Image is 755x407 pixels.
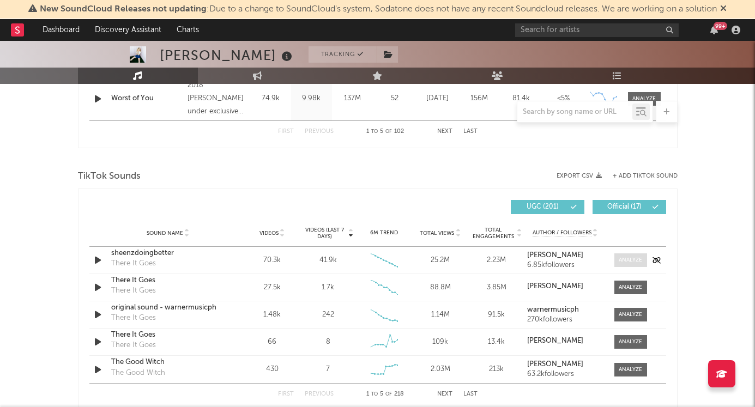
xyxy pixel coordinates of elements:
div: 270k followers [527,316,603,324]
div: 242 [322,309,334,320]
div: 430 [247,364,298,375]
div: There It Goes [111,340,156,351]
div: 81.4k [503,93,540,104]
span: Videos (last 7 days) [303,227,347,240]
div: 8 [326,337,330,348]
div: 25.2M [415,255,466,266]
div: 99 + [714,22,727,30]
a: [PERSON_NAME] [527,337,603,345]
a: original sound - warnermusicph [111,302,225,313]
button: First [278,129,294,135]
div: 109k [415,337,466,348]
span: Sound Name [147,230,183,236]
a: Charts [169,19,207,41]
div: 2.23M [471,255,522,266]
span: Total Engagements [471,227,515,240]
strong: [PERSON_NAME] [527,283,583,290]
span: : Due to a change to SoundCloud's system, Sodatone does not have any recent Soundcloud releases. ... [40,5,717,14]
button: Tracking [309,46,377,63]
div: 1.14M [415,309,466,320]
button: Last [463,391,478,397]
input: Search by song name or URL [517,108,632,117]
button: + Add TikTok Sound [602,173,678,179]
div: 6.85k followers [527,262,603,269]
div: There It Goes [111,258,156,269]
div: 52 [376,93,414,104]
button: Previous [305,129,334,135]
div: 13.4k [471,337,522,348]
div: 2018 [PERSON_NAME] under exclusive licence to Atlantic Records UK, a division of Warner Music UK ... [188,79,247,118]
strong: [PERSON_NAME] [527,361,583,368]
a: Discovery Assistant [87,19,169,41]
div: 1 5 102 [355,125,415,138]
div: 1 5 218 [355,388,415,401]
a: Worst of You [111,93,183,104]
span: Total Views [420,230,454,236]
a: There It Goes [111,330,225,341]
div: 7 [326,364,330,375]
button: Export CSV [557,173,602,179]
button: Next [437,391,452,397]
div: 156M [461,93,498,104]
span: Dismiss [720,5,727,14]
a: [PERSON_NAME] [527,361,603,368]
span: UGC ( 201 ) [518,204,568,210]
div: 66 [247,337,298,348]
button: Official(17) [593,200,666,214]
a: sheenzdoingbetter [111,248,225,259]
a: [PERSON_NAME] [527,283,603,290]
span: Videos [259,230,279,236]
div: 27.5k [247,282,298,293]
div: There It Goes [111,285,156,296]
span: Official ( 17 ) [600,204,650,210]
div: 88.8M [415,282,466,293]
div: 63.2k followers [527,370,603,378]
span: to [371,392,378,397]
span: New SoundCloud Releases not updating [40,5,207,14]
div: 91.5k [471,309,522,320]
span: of [385,392,392,397]
div: 74.9k [253,93,288,104]
a: Dashboard [35,19,87,41]
span: TikTok Sounds [78,170,141,183]
div: <5% [545,93,582,104]
span: to [371,129,378,134]
div: 6M Trend [359,229,409,237]
div: 9.98k [294,93,329,104]
strong: [PERSON_NAME] [527,252,583,259]
button: First [278,391,294,397]
button: UGC(201) [511,200,584,214]
div: 2.03M [415,364,466,375]
a: warnermusicph [527,306,603,314]
button: Last [463,129,478,135]
div: The Good Witch [111,368,165,379]
a: There It Goes [111,275,225,286]
span: of [385,129,392,134]
div: 3.85M [471,282,522,293]
a: [PERSON_NAME] [527,252,603,259]
input: Search for artists [515,23,679,37]
div: [DATE] [419,93,456,104]
div: There It Goes [111,313,156,324]
div: 1.48k [247,309,298,320]
strong: warnermusicph [527,306,579,313]
button: Previous [305,391,334,397]
span: Author / Followers [533,229,591,236]
strong: [PERSON_NAME] [527,337,583,344]
a: The Good Witch [111,357,225,368]
div: 213k [471,364,522,375]
button: 99+ [710,26,718,34]
div: 41.9k [319,255,337,266]
div: 70.3k [247,255,298,266]
div: 137M [335,93,370,104]
button: Next [437,129,452,135]
div: [PERSON_NAME] [160,46,295,64]
button: + Add TikTok Sound [613,173,678,179]
div: 1.7k [322,282,334,293]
